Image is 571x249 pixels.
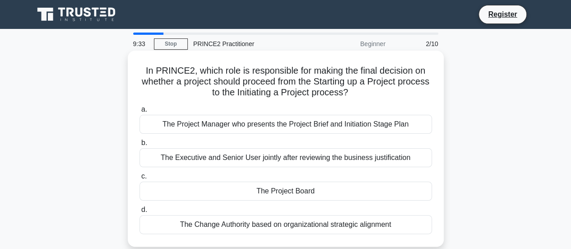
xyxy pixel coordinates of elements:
span: b. [141,139,147,146]
div: PRINCE2 Practitioner [188,35,312,53]
div: The Executive and Senior User jointly after reviewing the business justification [139,148,432,167]
div: Beginner [312,35,391,53]
a: Register [483,9,522,20]
div: 2/10 [391,35,444,53]
span: d. [141,206,147,213]
a: Stop [154,38,188,50]
span: a. [141,105,147,113]
span: c. [141,172,147,180]
h5: In PRINCE2, which role is responsible for making the final decision on whether a project should p... [139,65,433,99]
div: 9:33 [128,35,154,53]
div: The Project Manager who presents the Project Brief and Initiation Stage Plan [139,115,432,134]
div: The Change Authority based on organizational strategic alignment [139,215,432,234]
div: The Project Board [139,182,432,201]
